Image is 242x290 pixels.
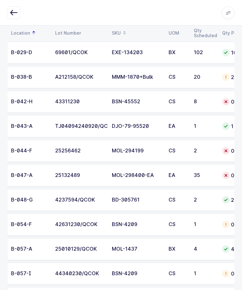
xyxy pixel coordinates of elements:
div: B-048-G [11,197,48,203]
div: EXE-134203 [112,50,161,55]
div: TJ04094240920/QCOK [55,123,104,129]
div: UOM [169,31,186,36]
div: B-054-F [11,222,48,227]
div: B-042-H [11,99,48,105]
div: 2 [194,197,215,203]
div: 35 [194,173,215,178]
div: 43311230 [55,99,104,105]
div: EA [169,173,186,178]
div: CS [169,148,186,154]
div: CS [169,222,186,227]
div: 25256462 [55,148,104,154]
div: B-047-A [11,173,48,178]
div: BX [169,246,186,252]
div: SKU [112,28,161,38]
div: Qty Scheduled [194,28,215,38]
div: DJO-79-95520 [112,123,161,129]
div: 44340230/QCOK [55,271,104,276]
div: EA [169,123,186,129]
div: B-057-I [11,271,48,276]
div: 102 [194,50,215,55]
div: BSN-45552 [112,99,161,105]
div: MMM-1870+Bulk [112,74,161,80]
div: BD-305761 [112,197,161,203]
div: 4 [194,246,215,252]
div: MOL-294199 [112,148,161,154]
div: BX [169,50,186,55]
div: Lot Number [55,31,104,36]
div: 8 [194,99,215,105]
div: A212158/QCOK [55,74,104,80]
div: Location [11,28,48,38]
div: CS [169,197,186,203]
div: BSN-4209 [112,271,161,276]
div: 25132489 [55,173,104,178]
div: 20 [194,74,215,80]
div: B-044-F [11,148,48,154]
div: 25010129/QCOK [55,246,104,252]
div: MOL-1437 [112,246,161,252]
div: B-057-A [11,246,48,252]
div: 1 [194,271,215,276]
div: B-038-B [11,74,48,80]
div: 4237594/QCOK [55,197,104,203]
div: CS [169,74,186,80]
div: B-029-D [11,50,48,55]
div: 1 [194,123,215,129]
div: CS [169,271,186,276]
div: 2 [194,148,215,154]
div: BSN-4209 [112,222,161,227]
div: CS [169,99,186,105]
div: 42631230/QCOK [55,222,104,227]
div: MOL-298400-EA [112,173,161,178]
div: B-043-A [11,123,48,129]
div: 1 [194,222,215,227]
div: 69601/QCOK [55,50,104,55]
